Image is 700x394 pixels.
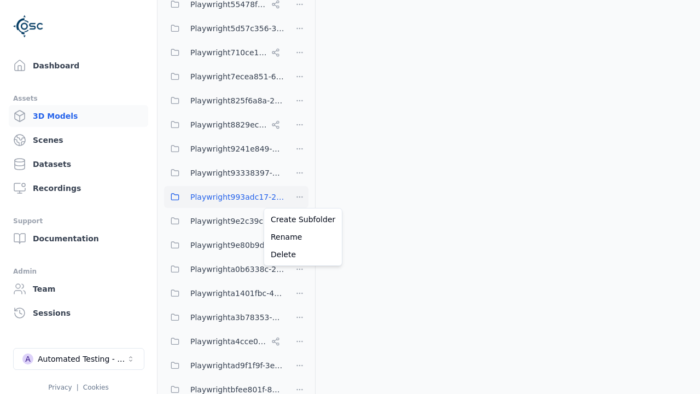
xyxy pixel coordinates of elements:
[266,246,340,263] a: Delete
[266,228,340,246] a: Rename
[266,211,340,228] a: Create Subfolder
